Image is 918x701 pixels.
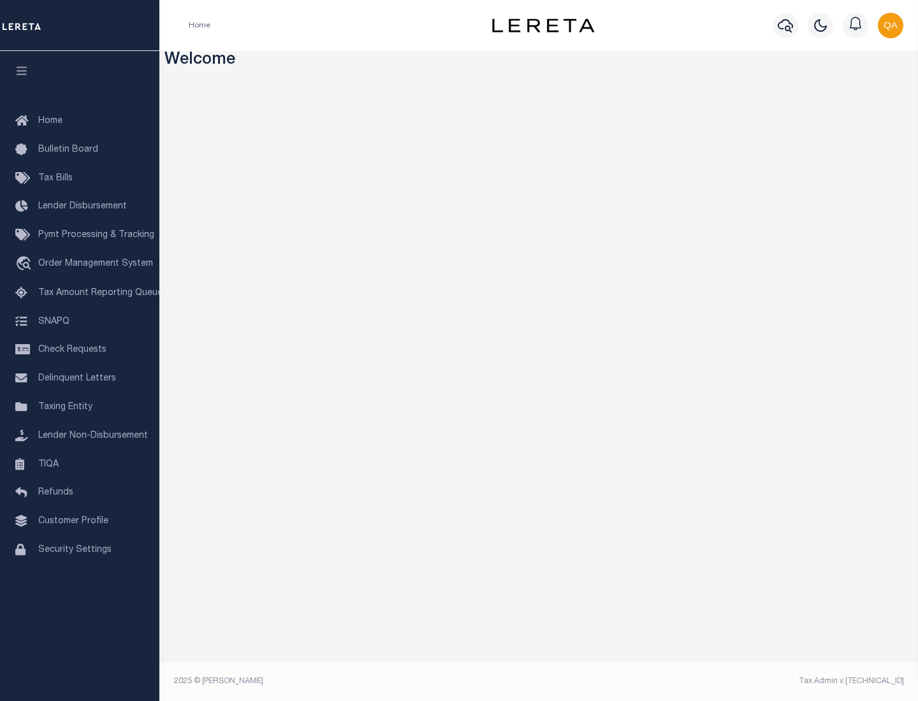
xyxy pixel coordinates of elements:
img: logo-dark.svg [492,18,594,33]
span: Home [38,117,62,126]
span: SNAPQ [38,317,69,326]
span: Security Settings [38,546,112,554]
div: Tax Admin v.[TECHNICAL_ID] [548,676,904,687]
span: Refunds [38,488,73,497]
span: Order Management System [38,259,153,268]
li: Home [189,20,210,31]
span: TIQA [38,459,59,468]
span: Check Requests [38,345,106,354]
span: Tax Amount Reporting Queue [38,289,163,298]
span: Bulletin Board [38,145,98,154]
span: Lender Disbursement [38,202,127,211]
span: Tax Bills [38,174,73,183]
span: Pymt Processing & Tracking [38,231,154,240]
span: Delinquent Letters [38,374,116,383]
span: Taxing Entity [38,403,92,412]
i: travel_explore [15,256,36,273]
span: Lender Non-Disbursement [38,431,148,440]
div: 2025 © [PERSON_NAME]. [164,676,539,687]
img: svg+xml;base64,PHN2ZyB4bWxucz0iaHR0cDovL3d3dy53My5vcmcvMjAwMC9zdmciIHBvaW50ZXItZXZlbnRzPSJub25lIi... [878,13,903,38]
span: Customer Profile [38,517,108,526]
h3: Welcome [164,51,914,71]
